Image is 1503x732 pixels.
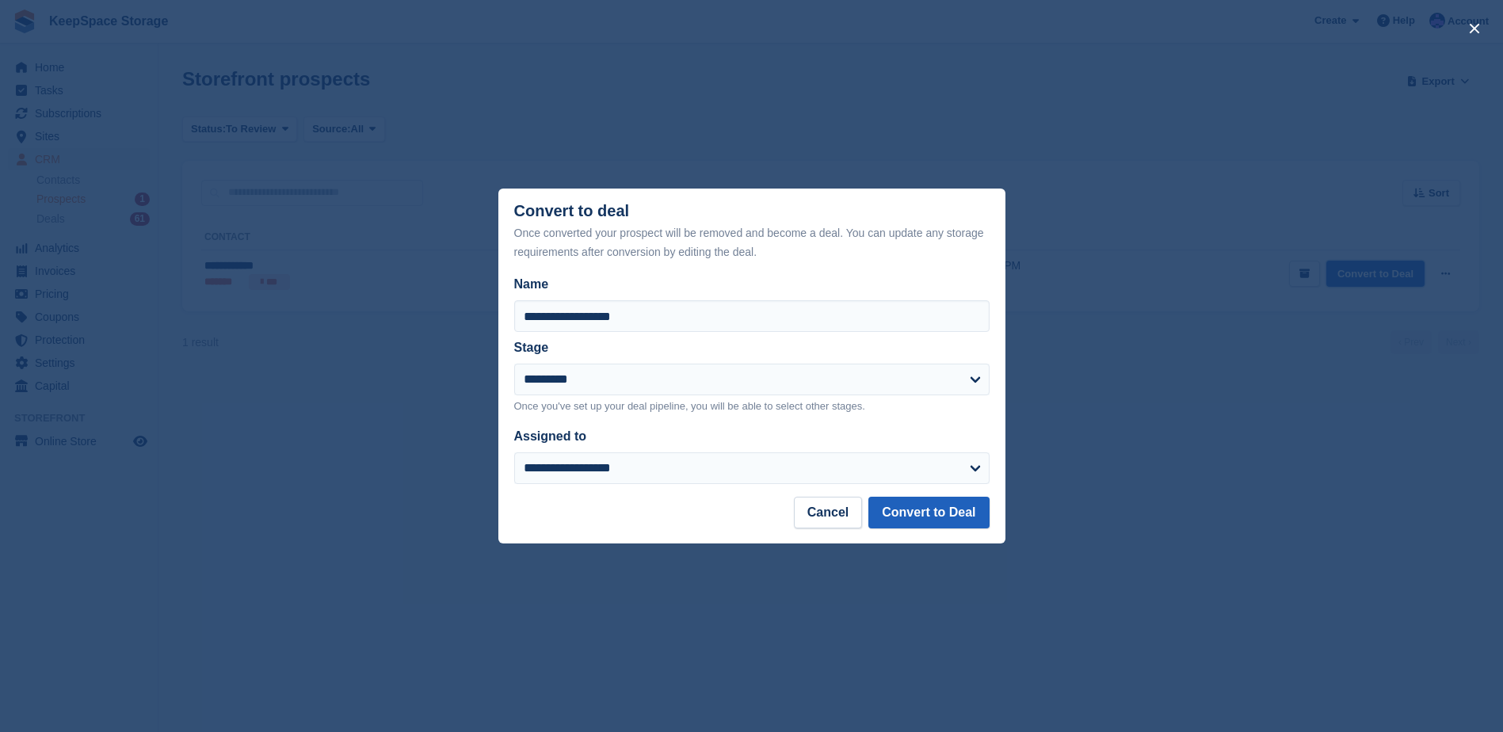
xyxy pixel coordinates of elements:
div: Convert to deal [514,202,990,261]
label: Stage [514,341,549,354]
p: Once you've set up your deal pipeline, you will be able to select other stages. [514,398,990,414]
button: Cancel [794,497,862,528]
label: Name [514,275,990,294]
button: Convert to Deal [868,497,989,528]
button: close [1462,16,1487,41]
label: Assigned to [514,429,587,443]
div: Once converted your prospect will be removed and become a deal. You can update any storage requir... [514,223,990,261]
